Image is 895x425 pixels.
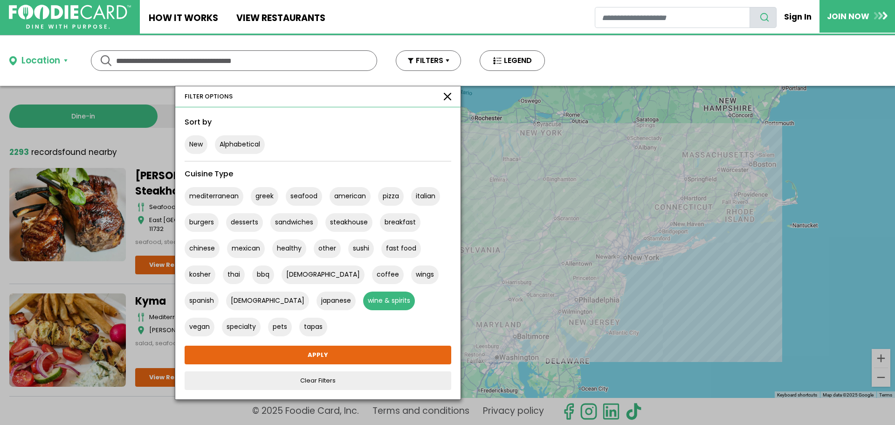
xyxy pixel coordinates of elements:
button: breakfast [380,213,420,232]
button: japanese [317,292,356,310]
button: american [330,187,371,206]
button: [DEMOGRAPHIC_DATA] [226,292,309,310]
button: spanish [185,292,219,310]
div: FILTER OPTIONS [185,92,233,101]
button: mexican [227,239,265,258]
button: [DEMOGRAPHIC_DATA] [282,265,365,284]
button: vegan [185,318,214,336]
button: italian [411,187,440,206]
button: tapas [299,318,327,336]
button: Alphabetical [215,135,265,154]
button: New [185,135,207,154]
button: steakhouse [325,213,372,232]
button: thai [223,265,245,284]
button: bbq [252,265,274,284]
button: greek [251,187,278,206]
button: sushi [348,239,374,258]
input: restaurant search [595,7,750,28]
button: chinese [185,239,220,258]
button: fast food [381,239,421,258]
button: coffee [372,265,404,284]
div: Location [21,54,60,68]
a: Clear Filters [185,371,451,390]
div: Sort by [185,117,451,128]
button: desserts [226,213,263,232]
button: pets [268,318,292,336]
a: APPLY [185,346,451,364]
button: kosher [185,265,215,284]
a: Sign In [777,7,819,27]
button: other [314,239,341,258]
button: burgers [185,213,219,232]
button: LEGEND [480,50,545,71]
button: wings [411,265,439,284]
img: FoodieCard; Eat, Drink, Save, Donate [9,5,131,29]
button: sandwiches [270,213,318,232]
button: Location [9,54,68,68]
button: FILTERS [396,50,461,71]
div: Cuisine Type [185,168,451,180]
button: mediterranean [185,187,243,206]
button: healthy [272,239,306,258]
button: wine & spirits [363,292,415,310]
button: pizza [378,187,404,206]
button: seafood [286,187,322,206]
button: specialty [222,318,261,336]
button: search [750,7,777,28]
